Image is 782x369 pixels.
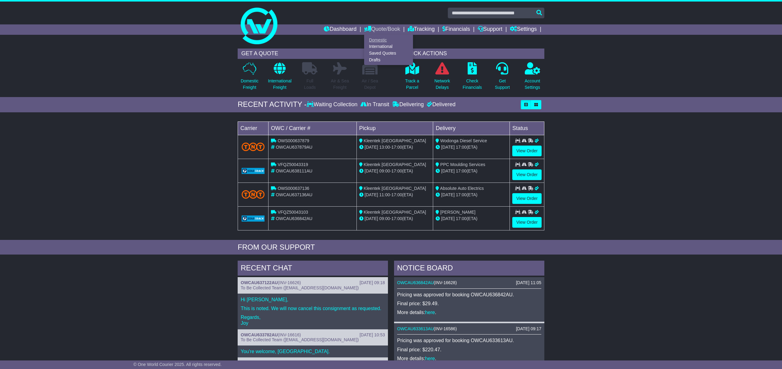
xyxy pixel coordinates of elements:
p: Final price: $220.47. [397,347,541,353]
span: [DATE] [441,216,455,221]
div: NOTICE BOARD [394,261,544,277]
span: 17:00 [391,216,402,221]
p: Hi [PERSON_NAME], [241,297,385,302]
span: Kleentek [GEOGRAPHIC_DATA] [364,210,426,215]
div: Quote/Book [364,35,413,65]
span: [DATE] [441,145,455,150]
a: View Order [512,169,542,180]
p: Air & Sea Freight [331,78,349,91]
span: INV-16626 [279,280,299,285]
a: here [425,356,435,361]
span: Kleentek [GEOGRAPHIC_DATA] [364,186,426,191]
a: Saved Quotes [364,50,413,57]
a: GetSupport [495,62,510,94]
div: RECENT ACTIVITY - [238,100,307,109]
a: DomesticFreight [240,62,259,94]
div: (ETA) [436,215,507,222]
div: Delivering [391,101,425,108]
span: OWCAU637879AU [276,145,312,150]
a: AccountSettings [524,62,541,94]
div: GET A QUOTE [238,49,382,59]
div: ( ) [397,326,541,331]
p: Get Support [495,78,510,91]
a: OWCAU633613AU [397,326,434,331]
a: Settings [510,24,537,35]
p: Final price: $29.49. [397,301,541,306]
span: 09:00 [379,216,390,221]
span: [DATE] [365,192,378,197]
p: Account Settings [525,78,540,91]
div: - (ETA) [359,192,431,198]
a: Quote/Book [364,24,400,35]
span: Wodonga Diesel Service [440,138,487,143]
span: 17:00 [456,168,466,173]
a: OWCAU636842AU [397,280,434,285]
a: Tracking [408,24,435,35]
p: Network Delays [434,78,450,91]
p: Pricing was approved for booking OWCAU633613AU. [397,338,541,343]
a: NetworkDelays [434,62,450,94]
img: GetCarrierServiceLogo [242,215,265,222]
div: ( ) [241,280,385,285]
div: FROM OUR SUPPORT [238,243,544,252]
a: Track aParcel [405,62,419,94]
div: [DATE] 09:18 [360,280,385,285]
span: [DATE] [365,168,378,173]
a: CheckFinancials [462,62,482,94]
div: Delivered [425,101,455,108]
p: Air / Sea Depot [362,78,378,91]
td: Delivery [433,121,510,135]
div: Waiting Collection [307,101,359,108]
p: Check Financials [463,78,482,91]
div: (ETA) [436,192,507,198]
a: View Order [512,146,542,156]
span: 17:00 [456,216,466,221]
a: OWCAU633782AU [241,332,278,337]
span: OWS000637879 [278,138,309,143]
span: OWCAU637136AU [276,192,312,197]
span: OWCAU638111AU [276,168,312,173]
img: TNT_Domestic.png [242,190,265,198]
a: Dashboard [324,24,356,35]
a: View Order [512,217,542,228]
a: InternationalFreight [268,62,292,94]
span: OWS000637136 [278,186,309,191]
p: More details: . [397,356,541,361]
span: To Be Collected Team ([EMAIL_ADDRESS][DOMAIN_NAME]) [241,337,359,342]
p: Domestic Freight [241,78,258,91]
div: [DATE] 09:17 [516,326,541,331]
span: 13:00 [379,145,390,150]
span: 17:00 [456,145,466,150]
span: VFQZ50043319 [278,162,308,167]
p: Regards, Joy [241,314,385,326]
span: 09:00 [379,168,390,173]
p: International Freight [268,78,291,91]
span: VFQZ50043103 [278,210,308,215]
a: Drafts [364,56,413,63]
span: INV-16616 [279,332,299,337]
img: GetCarrierServiceLogo [242,168,265,174]
p: Track a Parcel [405,78,419,91]
span: © One World Courier 2025. All rights reserved. [133,362,222,367]
span: Kleentek [GEOGRAPHIC_DATA] [364,138,426,143]
div: [DATE] 11:05 [516,280,541,285]
span: [DATE] [441,168,455,173]
div: ( ) [397,280,541,285]
a: Financials [442,24,470,35]
p: You're welcome, [GEOGRAPHIC_DATA]. [241,349,385,354]
span: 17:00 [456,192,466,197]
td: Status [510,121,544,135]
span: [DATE] [365,216,378,221]
div: RECENT CHAT [238,261,388,277]
span: PPC Moulding Services [440,162,485,167]
a: View Order [512,193,542,204]
a: OWCAU637122AU [241,280,278,285]
div: (ETA) [436,144,507,150]
a: International [364,43,413,50]
span: INV-16586 [435,326,455,331]
span: 17:00 [391,145,402,150]
a: Domestic [364,37,413,43]
p: More details: . [397,309,541,315]
span: OWCAU636842AU [276,216,312,221]
span: 17:00 [391,168,402,173]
